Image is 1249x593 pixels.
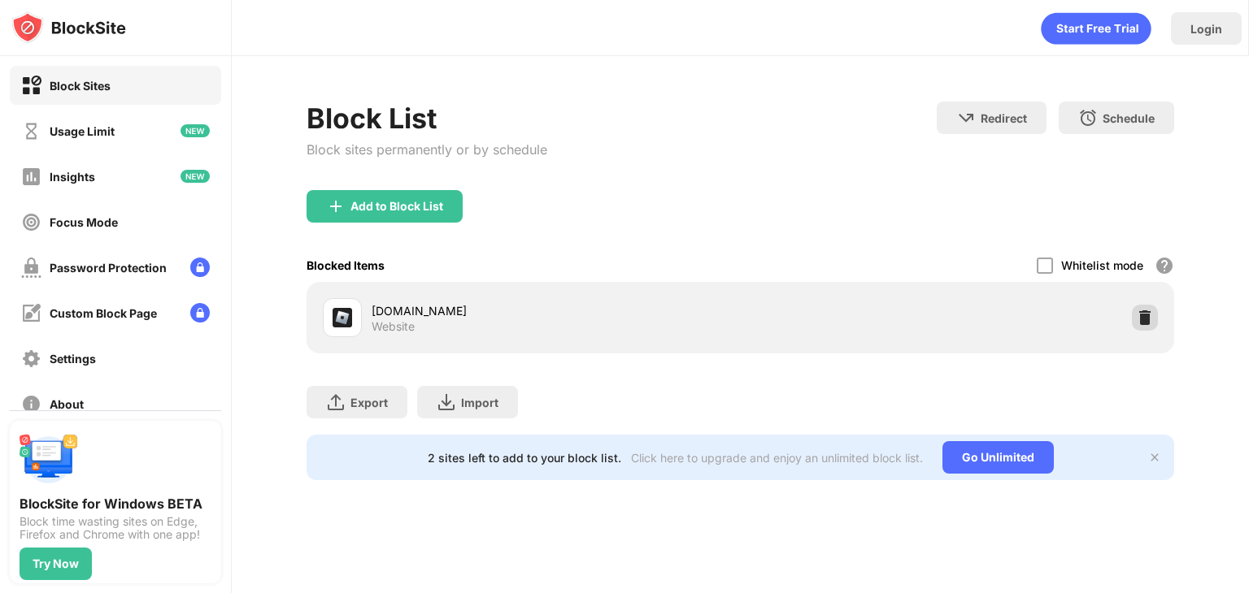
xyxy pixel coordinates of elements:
div: Import [461,396,498,409]
div: Password Protection [50,261,167,275]
img: logo-blocksite.svg [11,11,126,44]
div: 2 sites left to add to your block list. [428,451,621,465]
div: Blocked Items [307,258,385,272]
div: Add to Block List [350,200,443,213]
div: Insights [50,170,95,184]
div: Block List [307,102,547,135]
div: Go Unlimited [942,441,1054,474]
div: Focus Mode [50,215,118,229]
div: Redirect [981,111,1027,125]
div: About [50,397,84,411]
img: new-icon.svg [181,124,210,137]
div: Try Now [33,557,79,570]
img: lock-menu.svg [190,258,210,277]
div: Custom Block Page [50,306,157,320]
div: Click here to upgrade and enjoy an unlimited block list. [631,451,923,465]
img: new-icon.svg [181,170,210,183]
div: [DOMAIN_NAME] [372,302,740,319]
img: focus-off.svg [21,212,41,232]
div: Block sites permanently or by schedule [307,141,547,158]
div: Usage Limit [50,124,115,138]
img: favicons [333,308,352,327]
div: animation [1041,12,1151,45]
img: settings-off.svg [21,348,41,369]
div: Whitelist mode [1061,258,1143,272]
img: about-off.svg [21,394,41,414]
div: Schedule [1103,111,1155,125]
img: customize-block-page-off.svg [21,303,41,323]
img: insights-off.svg [21,167,41,187]
img: block-on.svg [21,76,41,96]
img: time-usage-off.svg [21,121,41,141]
img: lock-menu.svg [190,303,210,322]
div: BlockSite for Windows BETA [20,496,211,512]
div: Block time wasting sites on Edge, Firefox and Chrome with one app! [20,515,211,541]
div: Website [372,319,415,334]
div: Export [350,396,388,409]
img: password-protection-off.svg [21,258,41,278]
img: x-button.svg [1148,451,1161,464]
div: Login [1190,22,1222,36]
img: push-desktop.svg [20,431,78,489]
div: Settings [50,352,96,366]
div: Block Sites [50,79,111,93]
